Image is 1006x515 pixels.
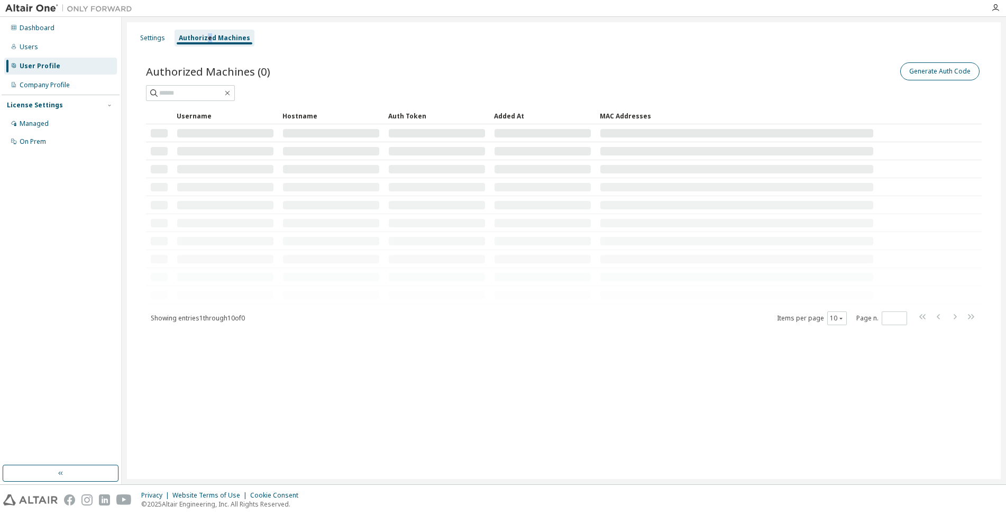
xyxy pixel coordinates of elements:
[20,24,54,32] div: Dashboard
[20,119,49,128] div: Managed
[777,311,847,325] span: Items per page
[3,494,58,505] img: altair_logo.svg
[600,107,874,124] div: MAC Addresses
[151,314,245,323] span: Showing entries 1 through 10 of 0
[146,64,270,79] span: Authorized Machines (0)
[388,107,486,124] div: Auth Token
[856,311,907,325] span: Page n.
[179,34,250,42] div: Authorized Machines
[141,500,305,509] p: © 2025 Altair Engineering, Inc. All Rights Reserved.
[494,107,591,124] div: Added At
[20,81,70,89] div: Company Profile
[250,491,305,500] div: Cookie Consent
[5,3,138,14] img: Altair One
[282,107,380,124] div: Hostname
[81,494,93,505] img: instagram.svg
[900,62,980,80] button: Generate Auth Code
[141,491,172,500] div: Privacy
[20,62,60,70] div: User Profile
[99,494,110,505] img: linkedin.svg
[177,107,274,124] div: Username
[140,34,165,42] div: Settings
[7,101,63,109] div: License Settings
[116,494,132,505] img: youtube.svg
[830,314,844,323] button: 10
[20,137,46,146] div: On Prem
[64,494,75,505] img: facebook.svg
[172,491,250,500] div: Website Terms of Use
[20,43,38,51] div: Users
